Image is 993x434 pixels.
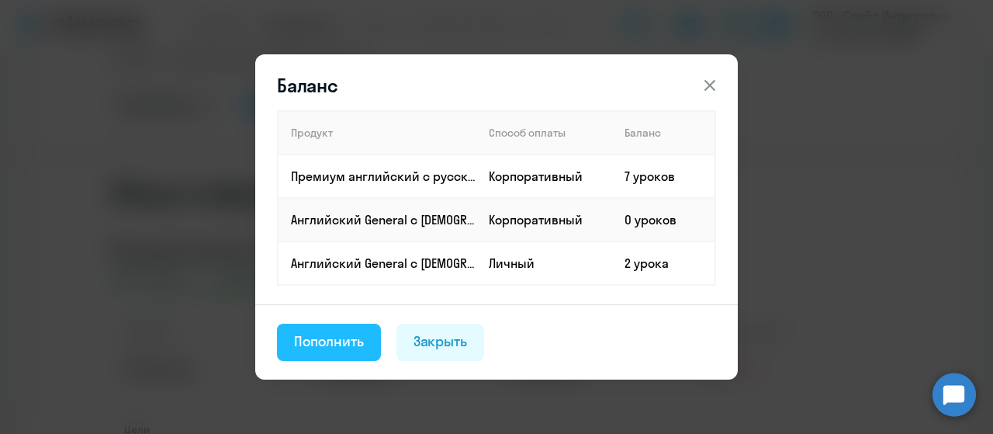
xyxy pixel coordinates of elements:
td: Личный [476,241,612,285]
th: Баланс [612,111,715,155]
p: Премиум английский с русскоговорящим преподавателем [291,168,476,185]
button: Закрыть [396,324,485,361]
th: Способ оплаты [476,111,612,155]
td: 2 урока [612,241,715,285]
td: 0 уроков [612,198,715,241]
td: 7 уроков [612,155,715,198]
p: Английский General с [DEMOGRAPHIC_DATA] преподавателем [291,211,476,228]
td: Корпоративный [476,198,612,241]
td: Корпоративный [476,155,612,198]
div: Закрыть [413,332,468,352]
header: Баланс [255,73,738,98]
th: Продукт [278,111,476,155]
p: Английский General с [DEMOGRAPHIC_DATA] преподавателем [291,255,476,272]
div: Пополнить [294,332,364,352]
button: Пополнить [277,324,381,361]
